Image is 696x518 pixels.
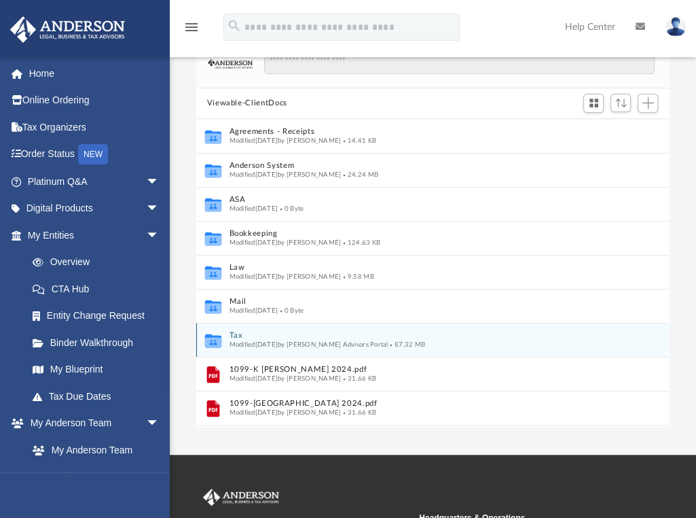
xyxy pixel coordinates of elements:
[19,303,180,330] a: Entity Change Request
[229,171,341,177] span: Modified [DATE] by [PERSON_NAME]
[183,19,200,35] i: menu
[19,356,173,383] a: My Blueprint
[341,171,378,177] span: 24.24 MB
[278,307,304,313] span: 0 Byte
[229,239,341,245] span: Modified [DATE] by [PERSON_NAME]
[227,18,242,33] i: search
[229,341,388,347] span: Modified [DATE] by [PERSON_NAME] Advisors Portal
[10,141,180,169] a: Order StatusNEW
[10,410,173,437] a: My Anderson Teamarrow_drop_down
[388,341,425,347] span: 87.32 MB
[229,375,341,381] span: Modified [DATE] by [PERSON_NAME]
[341,375,376,381] span: 31.66 KB
[583,94,604,113] button: Switch to Grid View
[10,222,180,249] a: My Entitiesarrow_drop_down
[10,87,180,114] a: Online Ordering
[200,489,282,506] img: Anderson Advisors Platinum Portal
[229,263,608,272] button: Law
[229,137,341,143] span: Modified [DATE] by [PERSON_NAME]
[229,205,278,211] span: Modified [DATE]
[10,195,180,222] a: Digital Productsarrow_drop_down
[207,97,287,109] button: Viewable-ClientDocs
[146,222,173,249] span: arrow_drop_down
[146,168,173,196] span: arrow_drop_down
[229,307,278,313] span: Modified [DATE]
[341,137,376,143] span: 14.41 KB
[610,94,631,112] button: Sort
[341,409,376,415] span: 31.66 KB
[341,273,373,279] span: 9.58 MB
[78,144,108,165] div: NEW
[278,205,304,211] span: 0 Byte
[146,195,173,223] span: arrow_drop_down
[229,365,608,374] button: 1099-K [PERSON_NAME] 2024.pdf
[665,17,686,37] img: User Pic
[19,383,180,410] a: Tax Due Dates
[229,127,608,136] button: Agreements - Receipts
[229,331,608,340] button: Tax
[10,60,180,87] a: Home
[19,329,180,356] a: Binder Walkthrough
[6,16,129,43] img: Anderson Advisors Platinum Portal
[229,161,608,170] button: Anderson System
[19,249,180,276] a: Overview
[10,168,180,195] a: Platinum Q&Aarrow_drop_down
[19,275,180,303] a: CTA Hub
[229,195,608,204] button: ASA
[146,410,173,438] span: arrow_drop_down
[19,436,166,464] a: My Anderson Team
[10,114,180,141] a: Tax Organizers
[341,239,380,245] span: 124.63 KB
[183,26,200,35] a: menu
[196,119,670,428] div: grid
[229,229,608,238] button: Bookkeeping
[264,48,655,74] input: Search files and folders
[229,399,608,408] button: 1099-[GEOGRAPHIC_DATA] 2024.pdf
[19,464,173,491] a: Anderson System
[638,94,658,113] button: Add
[229,409,341,415] span: Modified [DATE] by [PERSON_NAME]
[229,273,341,279] span: Modified [DATE] by [PERSON_NAME]
[229,297,608,306] button: Mail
